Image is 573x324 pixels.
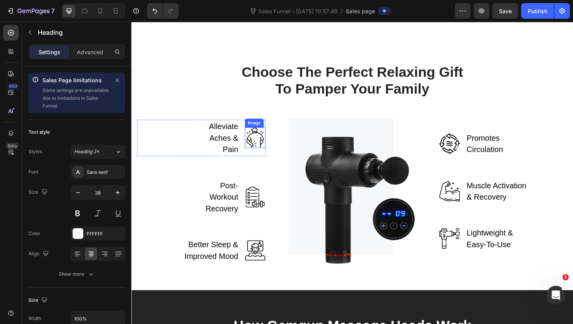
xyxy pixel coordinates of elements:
div: 450 [7,83,19,89]
div: Align [28,249,50,259]
div: Text style [28,129,50,136]
button: 7 [3,3,58,19]
button: Publish [521,3,554,19]
div: Sans-serif [87,169,123,176]
span: Heading 2* [74,148,99,155]
p: Advanced [77,48,103,56]
span: / [341,7,343,15]
p: Lightweight & Easy-To-Use [355,218,422,242]
p: Settings [39,48,60,56]
p: Muscle Activation & Recovery [355,167,422,192]
div: Styles [28,148,42,155]
div: Size [28,295,49,306]
div: Beta [6,143,19,149]
img: Alt Image [166,103,302,256]
div: Width [28,315,41,322]
span: Sales page [346,7,375,15]
div: Font [28,168,38,175]
div: FFFFFF [87,230,123,237]
div: Show more [59,270,95,278]
img: Alt Image [326,219,348,241]
p: 7 [51,6,55,16]
span: 1 [562,274,569,280]
img: Alt Image [326,118,348,140]
button: Save [492,3,518,19]
span: Sales Funnel - [DATE] 10:57:46 [257,7,339,15]
iframe: Design area [131,22,573,324]
div: Undo/Redo [147,3,179,19]
p: Sales Page limitations [42,76,110,85]
img: Alt Image [326,168,348,190]
button: Show more [28,267,125,281]
p: Promotes Circulation [355,117,422,142]
div: Size [28,187,49,198]
span: Save [499,8,512,14]
div: Publish [528,7,547,15]
div: Color [28,230,41,237]
iframe: Intercom live chat [546,286,565,305]
p: Heading [38,28,122,37]
p: Some settings are unavailable due to limitations in Sales Funnel. [42,87,110,110]
button: Heading 2* [71,145,125,159]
